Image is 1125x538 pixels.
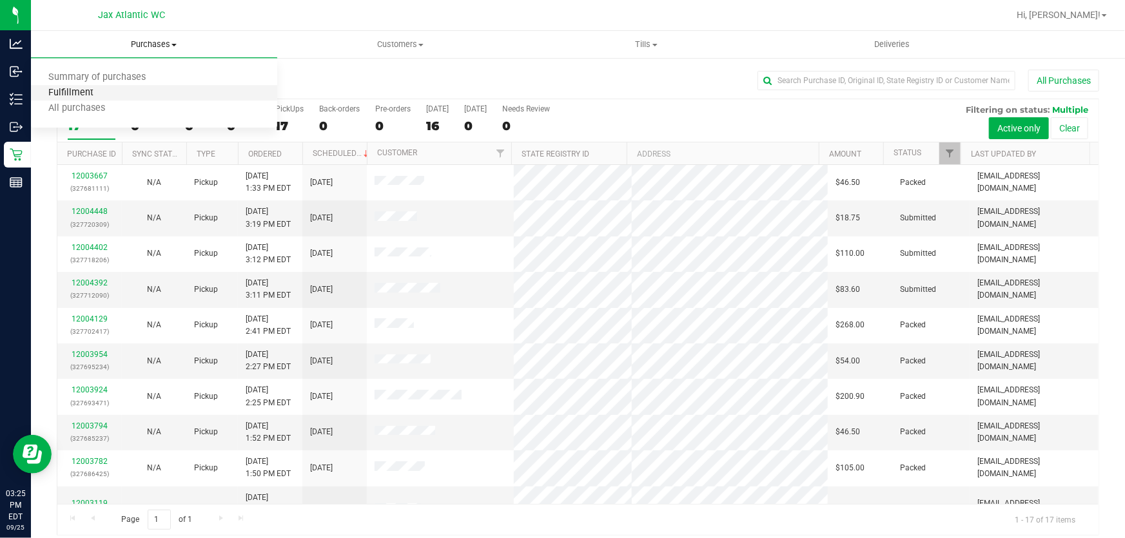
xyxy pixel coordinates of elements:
span: [EMAIL_ADDRESS][DOMAIN_NAME] [977,277,1091,302]
span: Packed [900,355,926,367]
a: 12003119 [72,499,108,508]
p: (327720309) [65,218,114,231]
div: 0 [502,119,550,133]
button: N/A [147,426,161,438]
span: [DATE] 12:26 PM EDT [246,492,295,529]
span: $54.00 [836,355,860,367]
span: $268.00 [836,319,865,331]
span: Pickup [194,177,218,189]
button: N/A [147,283,161,296]
a: 12003782 [72,457,108,466]
span: [DATE] 1:50 PM EDT [246,456,291,480]
div: Pre-orders [375,104,411,113]
span: Not Applicable [147,427,161,436]
span: Not Applicable [147,285,161,294]
p: (327712090) [65,289,114,302]
a: 12003924 [72,385,108,394]
span: [DATE] [310,319,333,331]
span: Packed [900,319,926,331]
span: Summary of purchases [31,72,163,83]
a: 12003794 [72,421,108,430]
span: $46.50 [836,177,860,189]
span: Filtering on status: [966,104,1050,115]
a: 12004129 [72,314,108,323]
input: Search Purchase ID, Original ID, State Registry ID or Customer Name... [758,71,1015,90]
div: Needs Review [502,104,550,113]
a: Customers [277,31,523,58]
span: Pickup [194,426,218,438]
p: (327681111) [65,182,114,195]
p: 09/25 [6,523,25,532]
span: Pickup [194,247,218,260]
a: Amount [829,149,861,159]
span: $200.90 [836,390,865,403]
span: Customers [278,39,523,50]
p: (327695234) [65,361,114,373]
span: Fulfillment [31,88,111,99]
span: Pickup [194,319,218,331]
a: 12004402 [72,243,108,252]
span: [DATE] 3:11 PM EDT [246,277,291,302]
span: $105.00 [836,462,865,474]
span: Packed [900,390,926,403]
span: [DATE] 2:25 PM EDT [246,384,291,408]
p: (327718206) [65,254,114,266]
span: [DATE] [310,247,333,260]
span: Submitted [900,247,936,260]
button: All Purchases [1028,70,1099,91]
a: 12003667 [72,171,108,180]
a: Filter [939,142,961,164]
span: Not Applicable [147,392,161,401]
span: [EMAIL_ADDRESS][DOMAIN_NAME] [977,242,1091,266]
span: Pickup [194,355,218,367]
a: Filter [490,142,511,164]
span: All purchases [31,103,122,114]
button: N/A [147,212,161,224]
span: [DATE] 3:12 PM EDT [246,242,291,266]
button: Clear [1051,117,1088,139]
a: 12003954 [72,350,108,359]
button: N/A [147,462,161,474]
span: [EMAIL_ADDRESS][DOMAIN_NAME] [977,206,1091,230]
a: Type [197,149,215,159]
a: State Registry ID [522,149,589,159]
div: [DATE] [426,104,449,113]
inline-svg: Outbound [10,120,23,133]
a: Purchase ID [67,149,116,159]
span: 1 - 17 of 17 items [1004,510,1086,529]
span: Not Applicable [147,463,161,472]
div: [DATE] [464,104,487,113]
div: 0 [375,119,411,133]
span: [DATE] [310,212,333,224]
span: Page of 1 [110,510,203,530]
span: [DATE] 2:41 PM EDT [246,313,291,338]
button: N/A [147,319,161,331]
inline-svg: Inventory [10,93,23,106]
inline-svg: Inbound [10,65,23,78]
a: Ordered [248,149,282,159]
div: PickUps [275,104,304,113]
span: Hi, [PERSON_NAME]! [1017,10,1101,20]
span: Pickup [194,462,218,474]
span: [DATE] [310,355,333,367]
span: Not Applicable [147,320,161,329]
span: $46.50 [836,426,860,438]
button: N/A [147,390,161,403]
span: [EMAIL_ADDRESS][DOMAIN_NAME] [977,384,1091,408]
span: [EMAIL_ADDRESS][DOMAIN_NAME] [977,420,1091,445]
p: (327702417) [65,325,114,338]
a: 12004448 [72,207,108,216]
p: 03:25 PM EDT [6,488,25,523]
span: Packed [900,177,926,189]
span: [EMAIL_ADDRESS][DOMAIN_NAME] [977,313,1091,338]
span: Not Applicable [147,178,161,187]
span: Jax Atlantic WC [98,10,165,21]
p: (327693471) [65,397,114,409]
span: [DATE] [310,390,333,403]
a: Sync Status [132,149,182,159]
button: N/A [147,355,161,367]
span: [EMAIL_ADDRESS][DOMAIN_NAME] [977,497,1091,522]
span: Submitted [900,283,936,296]
div: 0 [319,119,360,133]
iframe: Resource center [13,435,52,474]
